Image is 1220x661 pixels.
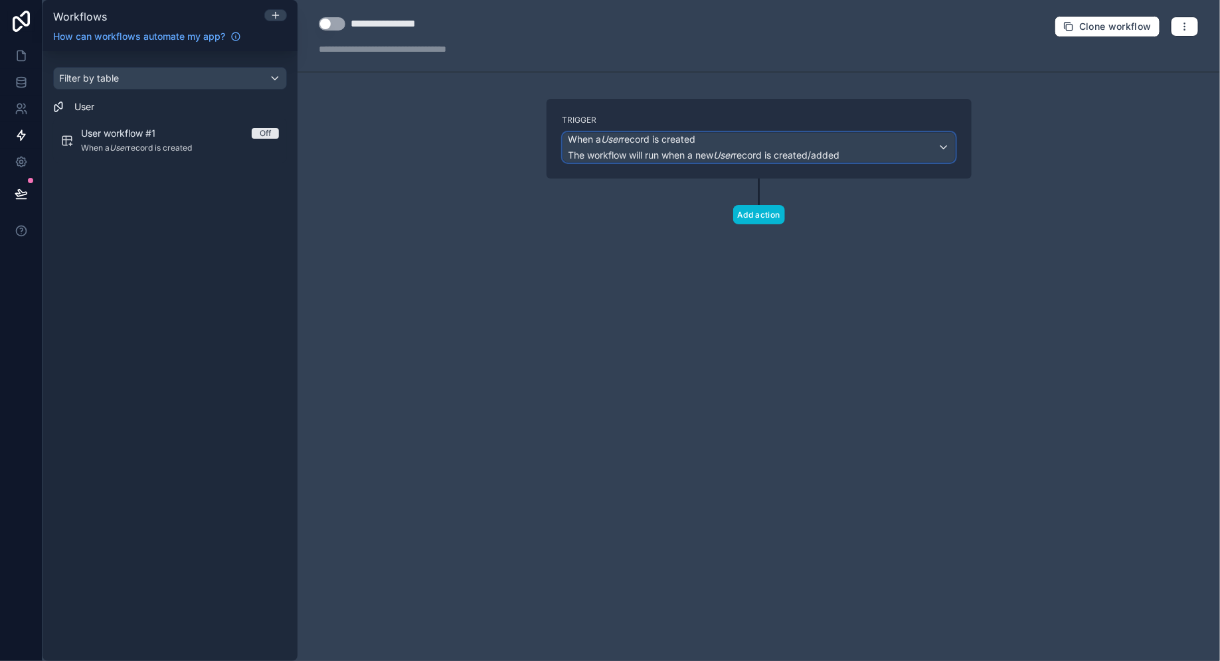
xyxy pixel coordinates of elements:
span: How can workflows automate my app? [53,30,225,43]
button: When aUserrecord is createdThe workflow will run when a newUserrecord is created/added [563,132,956,163]
span: When a record is created [568,133,696,146]
em: User [602,133,622,145]
button: Add action [733,205,785,224]
span: Workflows [53,10,107,23]
button: Clone workflow [1055,16,1160,37]
a: How can workflows automate my app? [48,30,246,43]
span: Clone workflow [1079,21,1152,33]
label: Trigger [563,115,956,125]
em: User [714,149,734,161]
span: The workflow will run when a new record is created/added [568,149,840,161]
